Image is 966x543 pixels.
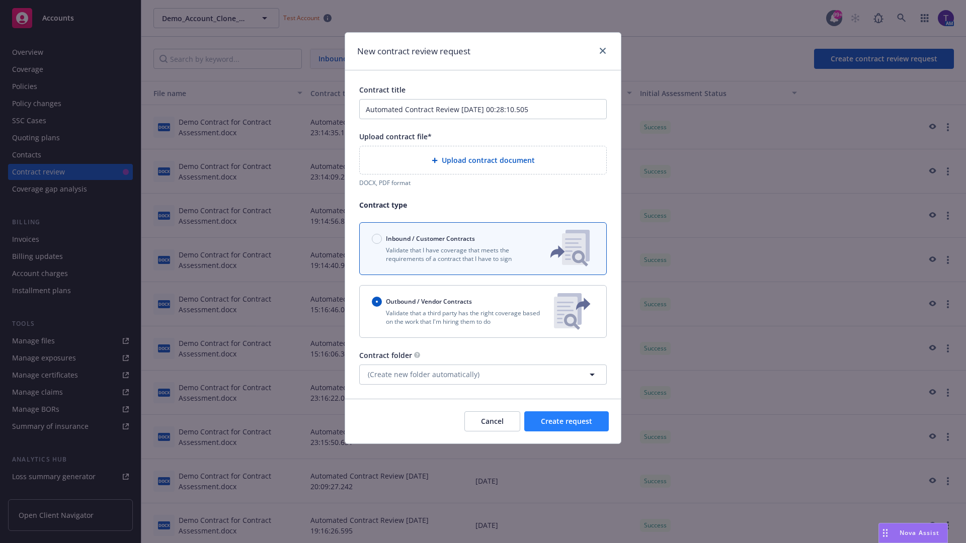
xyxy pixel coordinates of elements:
[372,297,382,307] input: Outbound / Vendor Contracts
[464,411,520,431] button: Cancel
[357,45,470,58] h1: New contract review request
[359,222,607,275] button: Inbound / Customer ContractsValidate that I have coverage that meets the requirements of a contra...
[372,234,382,244] input: Inbound / Customer Contracts
[359,365,607,385] button: (Create new folder automatically)
[359,178,607,187] div: DOCX, PDF format
[878,523,948,543] button: Nova Assist
[442,155,535,165] span: Upload contract document
[372,246,534,263] p: Validate that I have coverage that meets the requirements of a contract that I have to sign
[359,146,607,174] div: Upload contract document
[597,45,609,57] a: close
[524,411,609,431] button: Create request
[386,297,472,306] span: Outbound / Vendor Contracts
[386,234,475,243] span: Inbound / Customer Contracts
[359,99,607,119] input: Enter a title for this contract
[359,285,607,338] button: Outbound / Vendor ContractsValidate that a third party has the right coverage based on the work t...
[359,350,412,360] span: Contract folder
[900,528,939,537] span: Nova Assist
[368,369,479,380] span: (Create new folder automatically)
[541,416,592,426] span: Create request
[481,416,504,426] span: Cancel
[879,523,892,542] div: Drag to move
[372,309,546,326] p: Validate that a third party has the right coverage based on the work that I'm hiring them to do
[359,132,432,141] span: Upload contract file*
[359,200,607,210] p: Contract type
[359,85,406,95] span: Contract title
